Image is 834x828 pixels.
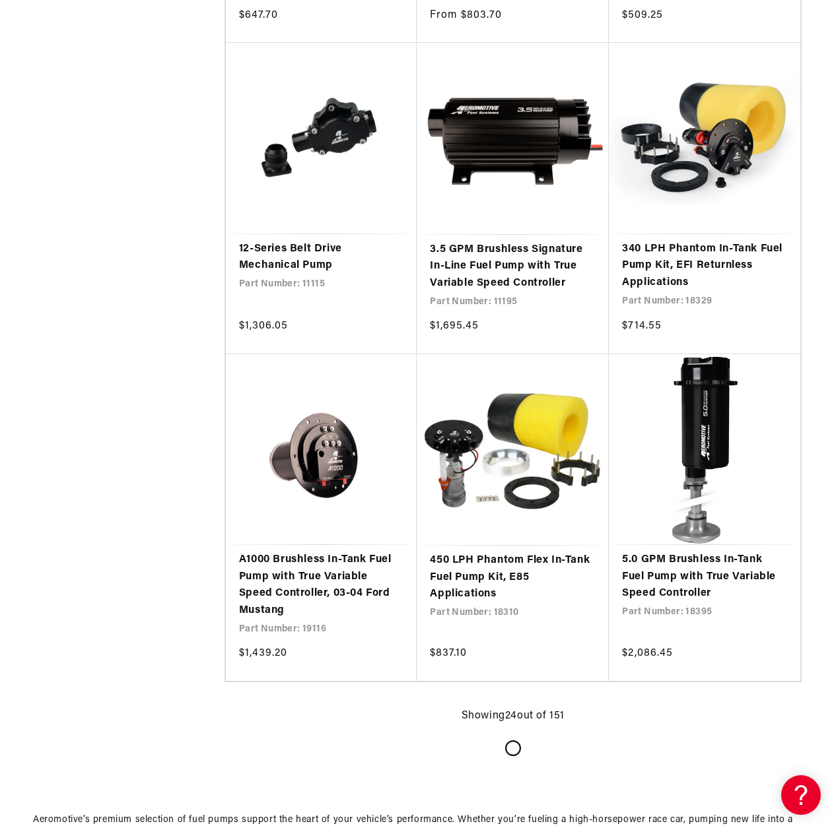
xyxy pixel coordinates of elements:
[505,711,517,721] span: 24
[462,708,565,725] p: Showing out of 151
[622,241,787,292] a: 340 LPH Phantom In-Tank Fuel Pump Kit, EFI Returnless Applications
[239,241,404,274] a: 12-Series Belt Drive Mechanical Pump
[430,552,596,603] a: 450 LPH Phantom Flex In-Tank Fuel Pump Kit, E85 Applications
[239,552,404,619] a: A1000 Brushless In-Tank Fuel Pump with True Variable Speed Controller, 03-04 Ford Mustang
[622,552,787,602] a: 5.0 GPM Brushless In-Tank Fuel Pump with True Variable Speed Controller
[430,241,596,292] a: 3.5 GPM Brushless Signature In-Line Fuel Pump with True Variable Speed Controller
